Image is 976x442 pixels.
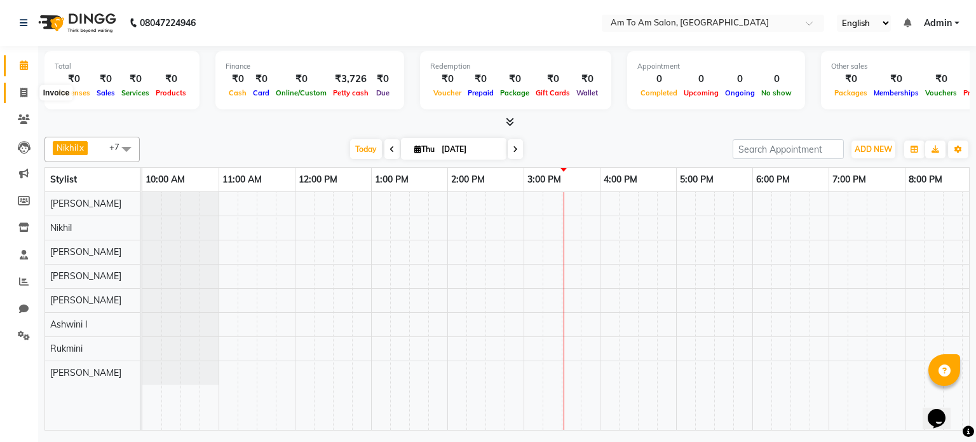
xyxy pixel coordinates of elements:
span: Petty cash [330,88,372,97]
div: Appointment [637,61,795,72]
div: 0 [637,72,681,86]
span: Stylist [50,174,77,185]
span: Prepaid [464,88,497,97]
span: Package [497,88,532,97]
div: ₹0 [118,72,152,86]
a: 7:00 PM [829,170,869,189]
a: 4:00 PM [600,170,640,189]
span: Cash [226,88,250,97]
span: Nikhil [50,222,72,233]
a: 3:00 PM [524,170,564,189]
div: ₹0 [273,72,330,86]
span: Sales [93,88,118,97]
span: Voucher [430,88,464,97]
span: Gift Cards [532,88,573,97]
div: ₹0 [871,72,922,86]
div: ₹0 [226,72,250,86]
div: ₹0 [430,72,464,86]
span: [PERSON_NAME] [50,294,121,306]
a: 2:00 PM [448,170,488,189]
a: 1:00 PM [372,170,412,189]
div: ₹0 [573,72,601,86]
a: 12:00 PM [295,170,341,189]
span: [PERSON_NAME] [50,246,121,258]
div: Total [55,61,189,72]
div: ₹0 [532,72,573,86]
div: ₹0 [497,72,532,86]
span: Memberships [871,88,922,97]
input: 2025-09-04 [438,140,501,159]
span: Services [118,88,152,97]
div: ₹3,726 [330,72,372,86]
span: Packages [831,88,871,97]
span: Card [250,88,273,97]
a: 5:00 PM [677,170,717,189]
span: Nikhil [57,142,78,153]
span: Rukmini [50,343,83,354]
span: Completed [637,88,681,97]
input: Search Appointment [733,139,844,159]
span: No show [758,88,795,97]
span: [PERSON_NAME] [50,270,121,282]
div: ₹0 [831,72,871,86]
div: ₹0 [152,72,189,86]
span: ADD NEW [855,144,892,154]
div: ₹0 [93,72,118,86]
span: Upcoming [681,88,722,97]
span: Due [373,88,393,97]
span: Today [350,139,382,159]
span: Online/Custom [273,88,330,97]
span: Vouchers [922,88,960,97]
a: 6:00 PM [753,170,793,189]
iframe: chat widget [923,391,963,429]
div: ₹0 [250,72,273,86]
a: 10:00 AM [142,170,188,189]
span: Wallet [573,88,601,97]
span: Thu [411,144,438,154]
div: Redemption [430,61,601,72]
div: ₹0 [922,72,960,86]
b: 08047224946 [140,5,196,41]
div: 0 [681,72,722,86]
div: 0 [758,72,795,86]
span: Ongoing [722,88,758,97]
div: Invoice [40,85,72,100]
div: ₹0 [372,72,394,86]
div: ₹0 [464,72,497,86]
a: 8:00 PM [905,170,945,189]
button: ADD NEW [851,141,895,158]
span: Ashwini I [50,319,88,330]
span: Admin [924,17,952,30]
span: [PERSON_NAME] [50,198,121,209]
div: Finance [226,61,394,72]
span: +7 [109,142,129,152]
div: 0 [722,72,758,86]
div: ₹0 [55,72,93,86]
a: 11:00 AM [219,170,265,189]
span: [PERSON_NAME] [50,367,121,378]
span: Products [152,88,189,97]
a: x [78,142,84,153]
img: logo [32,5,119,41]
